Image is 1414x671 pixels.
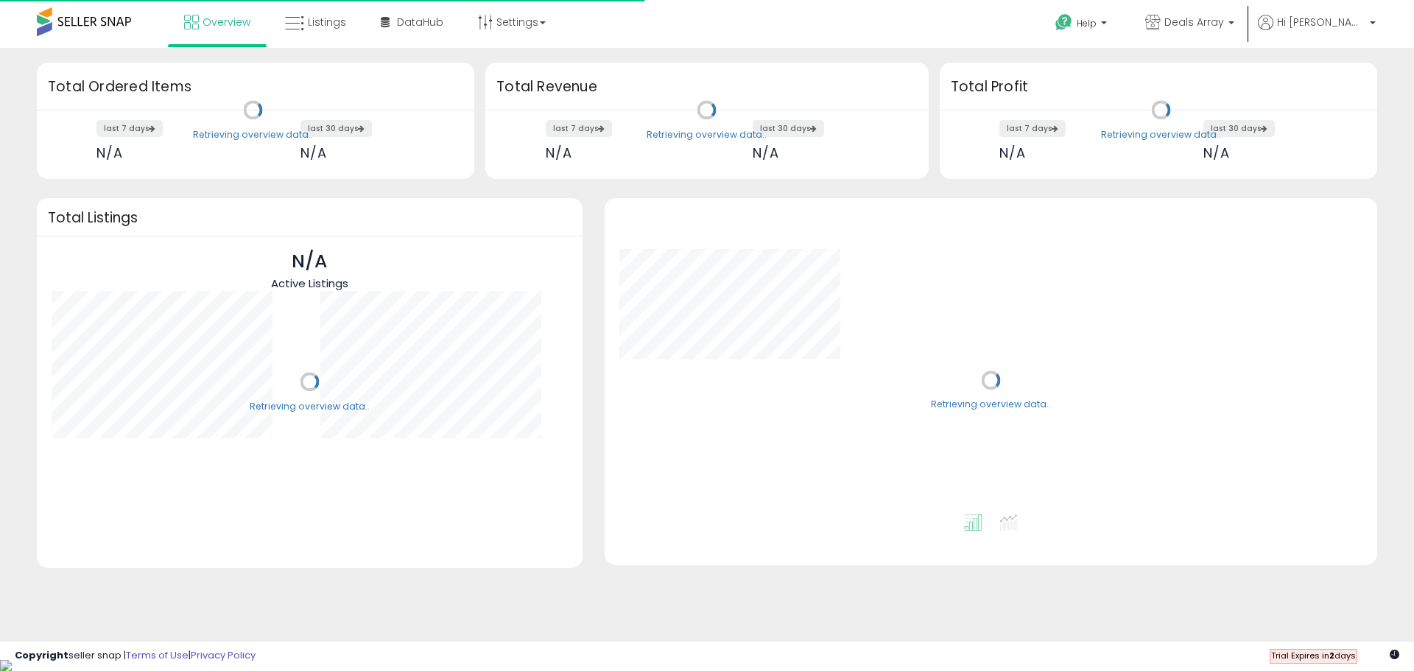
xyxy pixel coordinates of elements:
a: Hi [PERSON_NAME] [1258,15,1376,48]
a: Help [1044,2,1122,48]
div: seller snap | | [15,649,256,663]
span: Help [1077,17,1097,29]
div: Retrieving overview data.. [931,398,1051,412]
a: Privacy Policy [191,648,256,662]
b: 2 [1329,650,1334,661]
i: Get Help [1055,13,1073,32]
span: DataHub [397,15,443,29]
span: Trial Expires in days [1271,650,1356,661]
span: Deals Array [1164,15,1224,29]
div: Retrieving overview data.. [250,400,370,413]
div: Retrieving overview data.. [647,128,767,141]
span: Overview [203,15,250,29]
strong: Copyright [15,648,68,662]
div: Retrieving overview data.. [193,128,313,141]
span: Listings [308,15,346,29]
span: Hi [PERSON_NAME] [1277,15,1365,29]
div: Retrieving overview data.. [1101,128,1221,141]
a: Terms of Use [126,648,189,662]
